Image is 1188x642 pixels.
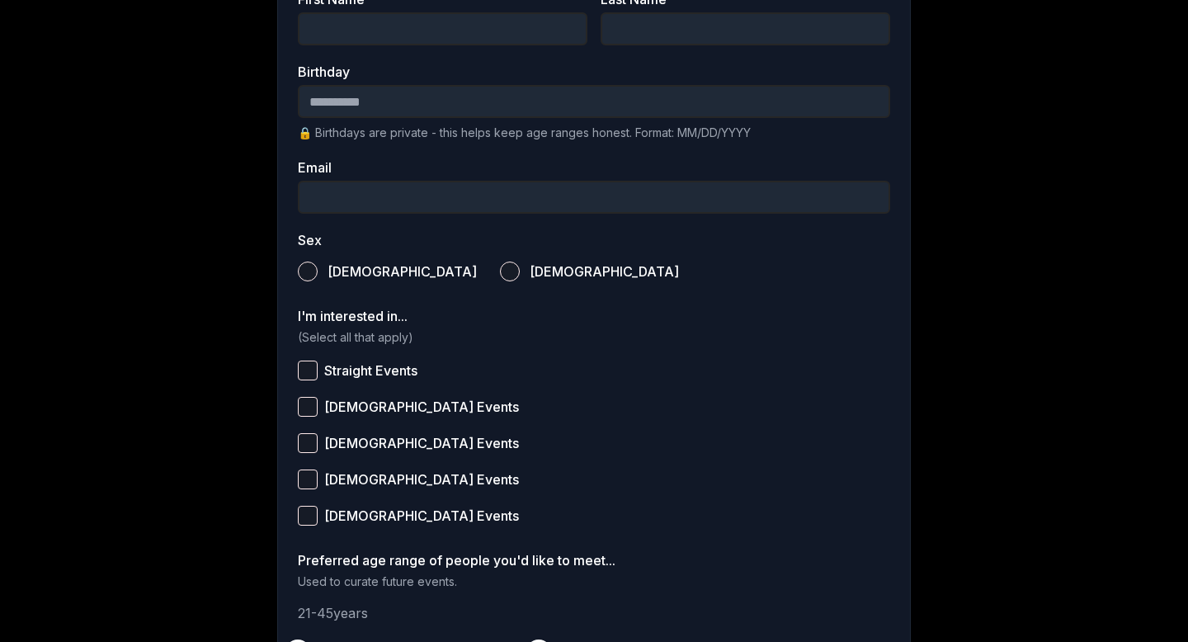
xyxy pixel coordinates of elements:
[298,574,890,590] p: Used to curate future events.
[298,262,318,281] button: [DEMOGRAPHIC_DATA]
[298,329,890,346] p: (Select all that apply)
[324,364,417,377] span: Straight Events
[298,554,890,567] label: Preferred age range of people you'd like to meet...
[298,125,890,141] p: 🔒 Birthdays are private - this helps keep age ranges honest. Format: MM/DD/YYYY
[324,400,519,413] span: [DEMOGRAPHIC_DATA] Events
[298,470,318,489] button: [DEMOGRAPHIC_DATA] Events
[298,603,890,623] p: 21 - 45 years
[500,262,520,281] button: [DEMOGRAPHIC_DATA]
[324,473,519,486] span: [DEMOGRAPHIC_DATA] Events
[298,234,890,247] label: Sex
[324,437,519,450] span: [DEMOGRAPHIC_DATA] Events
[298,65,890,78] label: Birthday
[328,265,477,278] span: [DEMOGRAPHIC_DATA]
[530,265,679,278] span: [DEMOGRAPHIC_DATA]
[324,509,519,522] span: [DEMOGRAPHIC_DATA] Events
[298,397,318,417] button: [DEMOGRAPHIC_DATA] Events
[298,433,318,453] button: [DEMOGRAPHIC_DATA] Events
[298,506,318,526] button: [DEMOGRAPHIC_DATA] Events
[298,361,318,380] button: Straight Events
[298,161,890,174] label: Email
[298,309,890,323] label: I'm interested in...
